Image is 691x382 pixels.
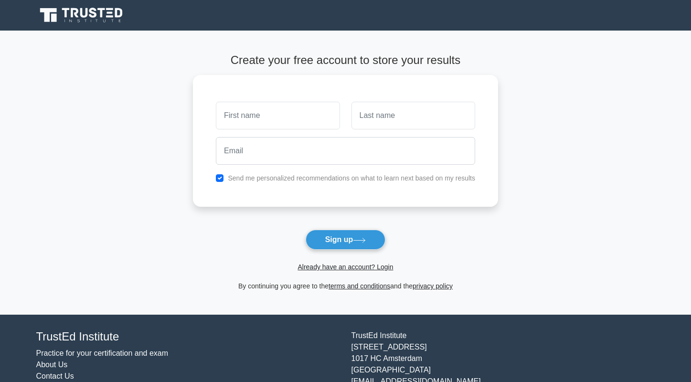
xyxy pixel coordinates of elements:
h4: Create your free account to store your results [193,53,498,67]
label: Send me personalized recommendations on what to learn next based on my results [228,174,475,182]
h4: TrustEd Institute [36,330,340,344]
a: Already have an account? Login [298,263,393,271]
a: privacy policy [413,282,453,290]
a: About Us [36,361,68,369]
div: By continuing you agree to the and the [187,280,504,292]
input: First name [216,102,340,129]
a: Practice for your certification and exam [36,349,169,357]
a: terms and conditions [329,282,390,290]
input: Email [216,137,475,165]
button: Sign up [306,230,386,250]
input: Last name [351,102,475,129]
a: Contact Us [36,372,74,380]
